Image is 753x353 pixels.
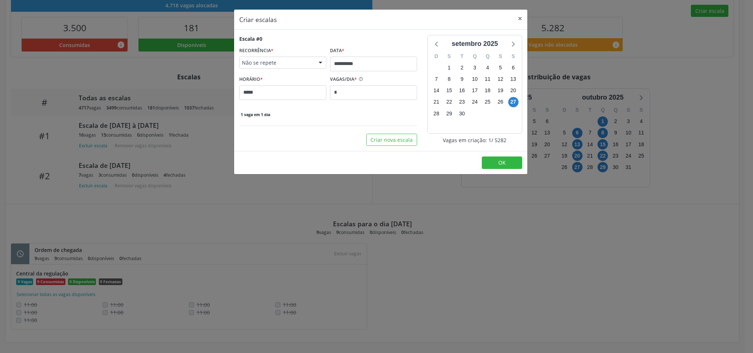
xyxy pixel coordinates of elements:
[483,74,493,84] span: quinta-feira, 11 de setembro de 2025
[507,51,520,62] div: S
[495,74,506,84] span: sexta-feira, 12 de setembro de 2025
[513,10,527,28] button: Close
[457,62,467,73] span: terça-feira, 2 de setembro de 2025
[481,51,494,62] div: Q
[239,35,262,43] div: Escala #0
[357,74,363,82] ion-icon: help circle outline
[482,156,522,169] button: OK
[470,62,480,73] span: quarta-feira, 3 de setembro de 2025
[239,45,273,57] label: RECORRÊNCIA
[431,86,441,96] span: domingo, 14 de setembro de 2025
[491,136,506,144] span: / 5282
[431,108,441,119] span: domingo, 28 de setembro de 2025
[330,74,357,85] label: VAGAS/DIA
[456,51,469,62] div: T
[457,108,467,119] span: terça-feira, 30 de setembro de 2025
[366,134,417,146] button: Criar nova escala
[495,97,506,107] span: sexta-feira, 26 de setembro de 2025
[494,51,507,62] div: S
[427,136,522,144] div: Vagas em criação: 1
[508,74,519,84] span: sábado, 13 de setembro de 2025
[431,97,441,107] span: domingo, 21 de setembro de 2025
[444,108,454,119] span: segunda-feira, 29 de setembro de 2025
[508,86,519,96] span: sábado, 20 de setembro de 2025
[483,97,493,107] span: quinta-feira, 25 de setembro de 2025
[457,86,467,96] span: terça-feira, 16 de setembro de 2025
[431,74,441,84] span: domingo, 7 de setembro de 2025
[483,62,493,73] span: quinta-feira, 4 de setembro de 2025
[443,51,456,62] div: S
[457,74,467,84] span: terça-feira, 9 de setembro de 2025
[508,97,519,107] span: sábado, 27 de setembro de 2025
[470,74,480,84] span: quarta-feira, 10 de setembro de 2025
[444,62,454,73] span: segunda-feira, 1 de setembro de 2025
[498,159,506,166] span: OK
[444,86,454,96] span: segunda-feira, 15 de setembro de 2025
[239,15,277,24] h5: Criar escalas
[239,112,272,118] span: 1 vaga em 1 dia
[242,59,311,66] span: Não se repete
[444,74,454,84] span: segunda-feira, 8 de setembro de 2025
[495,62,506,73] span: sexta-feira, 5 de setembro de 2025
[449,39,501,49] div: setembro 2025
[483,86,493,96] span: quinta-feira, 18 de setembro de 2025
[508,62,519,73] span: sábado, 6 de setembro de 2025
[239,74,263,85] label: HORÁRIO
[469,51,481,62] div: Q
[495,86,506,96] span: sexta-feira, 19 de setembro de 2025
[330,45,344,57] label: Data
[430,51,443,62] div: D
[470,97,480,107] span: quarta-feira, 24 de setembro de 2025
[470,86,480,96] span: quarta-feira, 17 de setembro de 2025
[444,97,454,107] span: segunda-feira, 22 de setembro de 2025
[457,97,467,107] span: terça-feira, 23 de setembro de 2025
